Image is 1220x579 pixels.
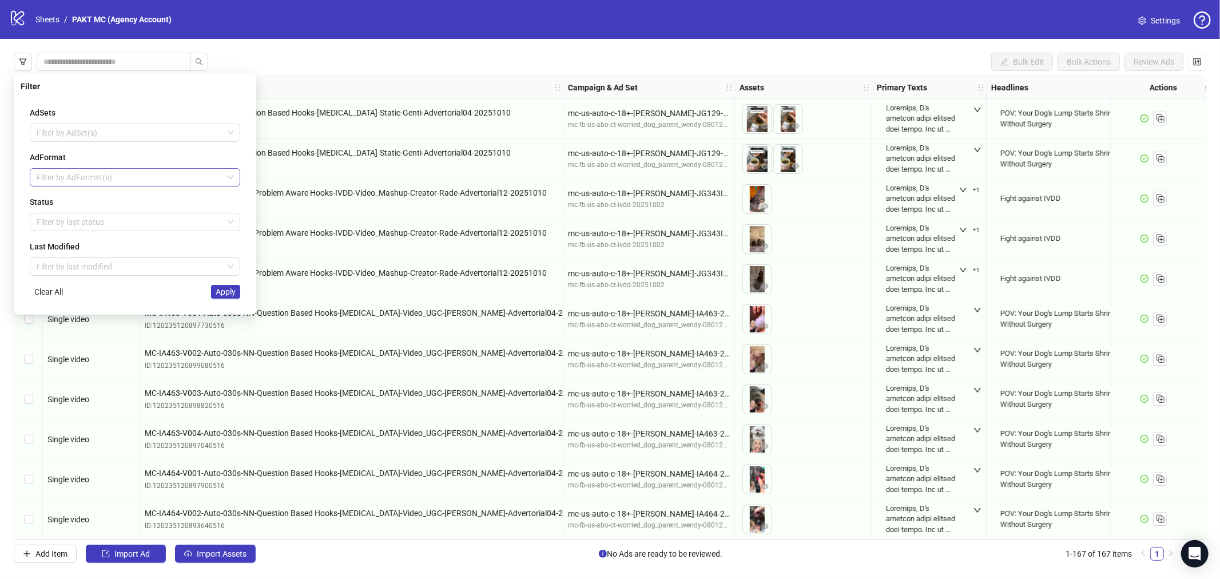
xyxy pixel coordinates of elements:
[1154,192,1166,204] svg: Duplicate
[145,120,558,131] div: ID: 120235119928520516
[740,81,764,94] strong: Assets
[789,120,802,133] button: Preview
[30,151,240,164] div: AdFormat
[145,387,558,399] span: MC-IA463-V003-Auto-030s-NN-Question Based Hooks-[MEDICAL_DATA]-Video_UGC-[PERSON_NAME]-Advertoria...
[568,81,638,94] strong: Campaign & Ad Set
[195,58,203,66] span: search
[47,315,89,324] span: Single video
[599,548,722,560] span: No Ads are ready to be reviewed.
[743,105,772,133] img: Asset 1
[761,402,769,410] span: eye
[145,200,558,211] div: ID: 120235124747400516
[1000,348,1130,369] div: POV: Your Dog's Lump Starts Shrinking Without Surgery
[977,84,985,92] span: holder
[1140,114,1149,122] span: check-circle
[1000,429,1130,449] div: POV: Your Dog's Lump Starts Shrinking Without Surgery
[758,480,772,494] button: Preview
[14,379,43,419] div: Select row 8
[14,299,43,339] div: Select row 6
[1140,395,1149,403] span: check-circle
[761,442,769,450] span: eye
[886,383,959,415] div: Loremips, D's ametcon adipi elitsed doei tempo. Inc ut labor etdol ma aliq eni ad minimven quisn ...
[145,320,558,331] div: ID: 120235120897730516
[1140,275,1149,283] span: check-circle
[1140,315,1149,323] span: check-circle
[145,441,558,451] div: ID: 120235120897040516
[973,187,980,193] span: +1
[568,440,730,451] div: mc-fb-us-abo-ct-worried_dog_parent_wendy-08012025
[568,387,730,400] div: mc-us-auto-c-18+-[PERSON_NAME]-IA463-20251012
[145,106,558,119] span: MC-JG129-V009-Auto-IT-Question Based Hooks-[MEDICAL_DATA]-Static-Genti-Advertorial04-20251010
[1000,509,1130,529] div: POV: Your Dog's Lump Starts Shrinking Without Surgery
[792,122,800,130] span: eye
[568,147,730,160] div: mc-us-auto-c-18+-[PERSON_NAME]-JG129-20251010
[955,223,984,237] button: +1
[1154,392,1166,404] svg: Duplicate
[792,162,800,170] span: eye
[1136,547,1150,561] li: Previous Page
[47,395,89,404] span: Single video
[64,13,67,26] li: /
[758,400,772,414] button: Preview
[145,360,558,371] div: ID: 120235120899080516
[1140,515,1149,523] span: check-circle
[1136,547,1150,561] button: left
[761,322,769,330] span: eye
[973,227,980,233] span: +1
[47,515,89,524] span: Single video
[34,287,63,296] span: Clear All
[568,307,730,320] div: mc-us-auto-c-18+-[PERSON_NAME]-IA463-20251012
[1140,435,1149,443] span: check-circle
[983,76,986,98] div: Resize Primary Texts column
[743,425,772,454] img: Asset 1
[743,505,772,534] img: Asset 1
[568,427,730,440] div: mc-us-auto-c-18+-[PERSON_NAME]-IA463-20251012
[886,103,959,134] div: Loremips, D's ametcon adipi elitsed doei tempo. Inc ut labor etdol ma aliq eni ad minimven quisn ...
[758,280,772,294] button: Preview
[1154,352,1166,364] svg: Duplicate
[599,550,607,558] span: info-circle
[973,106,981,114] span: down
[14,545,77,563] button: Add Item
[14,419,43,459] div: Select row 9
[761,482,769,490] span: eye
[30,196,240,208] div: Status
[725,84,733,92] span: holder
[733,84,741,92] span: holder
[1129,11,1189,30] a: Settings
[568,120,730,130] div: mc-fb-us-abo-ct-worried_dog_parent_wendy-08012025
[959,226,967,234] span: down
[886,343,959,375] div: Loremips, D's ametcon adipi elitsed doei tempo. Inc ut labor etdol ma aliq eni ad minimven quisn ...
[1154,272,1166,284] svg: Duplicate
[758,200,772,213] button: Preview
[560,76,563,98] div: Resize Ad Name column
[568,467,730,480] div: mc-us-auto-c-18+-[PERSON_NAME]-IA464-20251012
[145,267,558,279] span: MC-JG220-V005-Auto-050s-IT-Problem Aware Hooks-IVDD-Video_Mashup-Creator-Rade-Advertorial12-20251010
[216,287,236,296] span: Apply
[568,400,730,411] div: mc-fb-us-abo-ct-worried_dog_parent_wendy-08012025
[1000,148,1130,169] div: POV: Your Dog's Lump Starts Shrinking Without Surgery
[863,84,871,92] span: holder
[1154,433,1166,444] svg: Duplicate
[184,550,192,558] span: cloud-upload
[869,76,872,98] div: Resize Assets column
[568,360,730,371] div: mc-fb-us-abo-ct-worried_dog_parent_wendy-08012025
[973,306,981,314] span: down
[1188,53,1206,71] button: Configure table settings
[47,435,89,444] span: Single video
[973,426,981,434] span: down
[1154,473,1166,484] svg: Duplicate
[959,266,967,274] span: down
[973,267,980,273] span: +1
[1151,548,1163,560] a: 1
[743,465,772,494] img: Asset 1
[1000,273,1061,284] div: Fight against IVDD
[1000,388,1130,409] div: POV: Your Dog's Lump Starts Shrinking Without Surgery
[886,463,959,495] div: Loremips, D's ametcon adipi elitsed doei tempo. Inc ut labor etdol ma aliq eni ad minimven quisn ...
[1140,195,1149,203] span: check-circle
[743,145,772,173] img: Asset 1
[1000,308,1130,329] div: POV: Your Dog's Lump Starts Shrinking Without Surgery
[30,240,240,253] div: Last Modified
[145,521,558,532] div: ID: 120235120893640516
[1150,81,1177,94] strong: Actions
